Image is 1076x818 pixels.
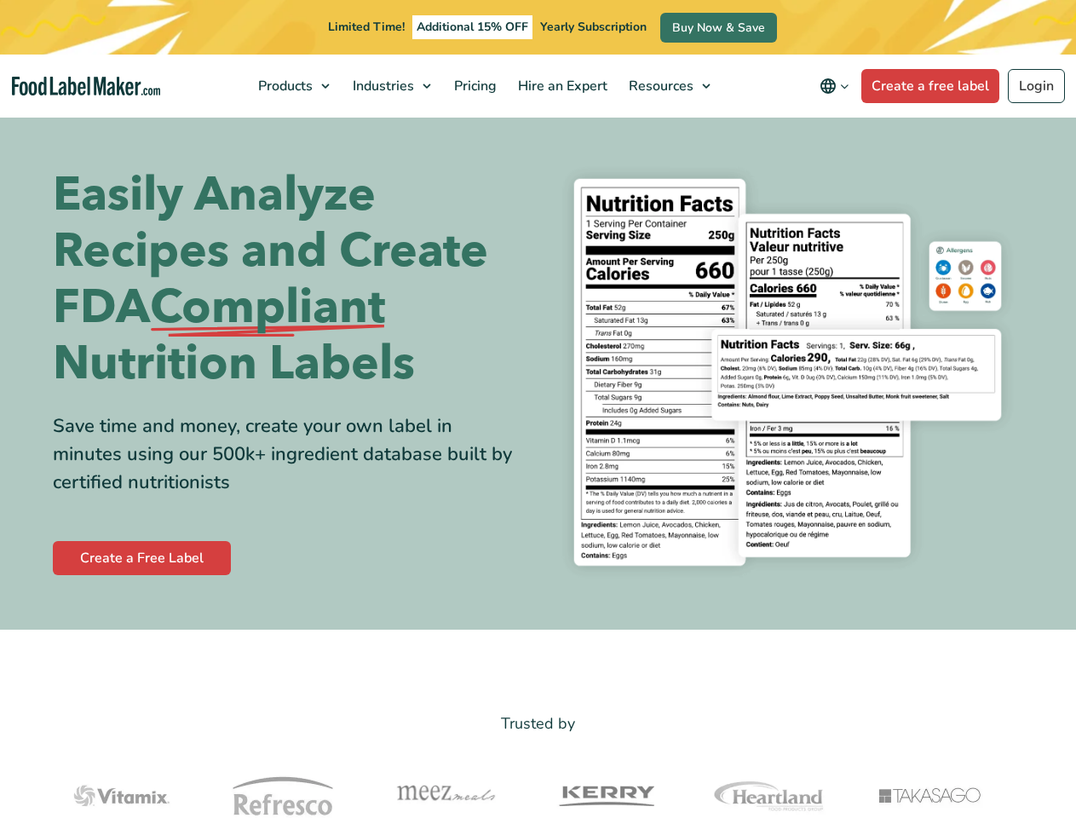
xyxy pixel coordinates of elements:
span: Yearly Subscription [540,19,647,35]
div: Save time and money, create your own label in minutes using our 500k+ ingredient database built b... [53,412,526,497]
span: Hire an Expert [513,77,609,95]
a: Food Label Maker homepage [12,77,160,96]
span: Limited Time! [328,19,405,35]
p: Trusted by [53,711,1024,736]
span: Pricing [449,77,498,95]
a: Create a free label [861,69,999,103]
span: Compliant [150,279,385,336]
span: Products [253,77,314,95]
span: Industries [348,77,416,95]
a: Industries [342,55,440,118]
a: Login [1008,69,1065,103]
button: Change language [808,69,861,103]
a: Resources [619,55,719,118]
span: Additional 15% OFF [412,15,532,39]
a: Buy Now & Save [660,13,777,43]
a: Create a Free Label [53,541,231,575]
a: Products [248,55,338,118]
a: Hire an Expert [508,55,614,118]
h1: Easily Analyze Recipes and Create FDA Nutrition Labels [53,167,526,392]
a: Pricing [444,55,503,118]
span: Resources [624,77,695,95]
